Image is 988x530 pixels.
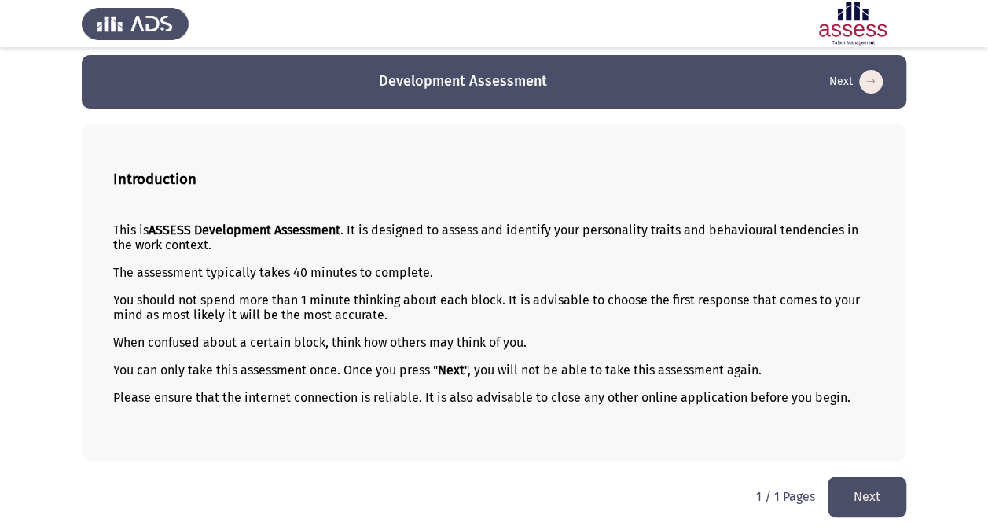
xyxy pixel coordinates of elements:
[113,363,875,377] p: You can only take this assessment once. Once you press " ", you will not be able to take this ass...
[828,477,906,517] button: load next page
[799,2,906,46] img: Assessment logo of Development Assessment R1 (EN)
[113,390,875,405] p: Please ensure that the internet connection is reliable. It is also advisable to close any other o...
[438,363,465,377] b: Next
[379,72,547,91] h3: Development Assessment
[113,223,875,252] p: This is . It is designed to assess and identify your personality traits and behavioural tendencie...
[113,171,196,188] b: Introduction
[113,265,875,280] p: The assessment typically takes 40 minutes to complete.
[756,489,815,504] p: 1 / 1 Pages
[149,223,340,237] b: ASSESS Development Assessment
[113,335,875,350] p: When confused about a certain block, think how others may think of you.
[113,293,875,322] p: You should not spend more than 1 minute thinking about each block. It is advisable to choose the ...
[82,2,189,46] img: Assess Talent Management logo
[825,69,887,94] button: load next page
